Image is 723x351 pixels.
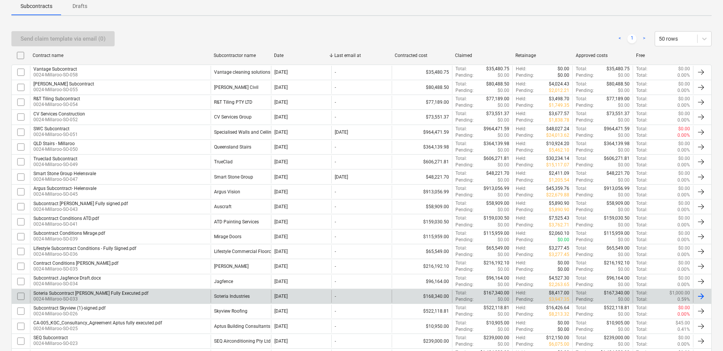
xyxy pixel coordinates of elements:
[549,117,569,123] p: $1,838.78
[395,53,449,58] div: Contracted cost
[335,130,348,135] div: [DATE]
[549,222,569,228] p: $3,762.71
[549,102,569,109] p: $1,749.35
[516,230,526,237] p: Held :
[636,132,647,139] p: Total :
[576,155,587,162] p: Total :
[606,66,630,72] p: $35,480.75
[576,162,594,168] p: Pending :
[677,192,690,198] p: 0.00%
[618,132,630,139] p: $0.00
[33,72,78,78] p: 0024-Millaroo-SO-058
[498,251,509,258] p: $0.00
[516,81,526,87] p: Held :
[516,141,526,147] p: Held :
[516,192,534,198] p: Pending :
[214,159,233,164] div: TrueClad
[576,245,587,251] p: Total :
[678,170,690,177] p: $0.00
[392,200,452,213] div: $58,909.00
[335,174,348,180] div: [DATE]
[636,53,690,58] div: Free
[546,126,569,132] p: $48,027.24
[546,132,569,139] p: $24,013.62
[516,117,534,123] p: Pending :
[678,155,690,162] p: $0.00
[455,155,467,162] p: Total :
[214,189,240,194] div: Argus Vision
[576,53,630,58] div: Approved costs
[677,117,690,123] p: 0.00%
[455,96,467,102] p: Total :
[678,96,690,102] p: $0.00
[214,114,252,120] div: CV Services Group
[604,155,630,162] p: $606,271.81
[677,147,690,153] p: 0.00%
[274,144,288,150] div: [DATE]
[33,126,78,131] div: SWC Subcontract
[484,215,509,221] p: $159,030.50
[677,162,690,168] p: 0.00%
[618,162,630,168] p: $0.00
[576,147,594,153] p: Pending :
[636,185,647,192] p: Total :
[618,72,630,79] p: $0.00
[549,215,569,221] p: $7,525.43
[392,275,452,288] div: $96,164.00
[606,170,630,177] p: $48,221.70
[576,132,594,139] p: Pending :
[549,111,569,117] p: $3,677.57
[678,81,690,87] p: $0.00
[636,66,647,72] p: Total :
[455,81,467,87] p: Total :
[516,96,526,102] p: Held :
[498,87,509,94] p: $0.00
[455,215,467,221] p: Total :
[33,186,96,191] div: Argus Subcontract- Helensvale
[546,141,569,147] p: $10,924.20
[486,170,509,177] p: $48,221.70
[498,102,509,109] p: $0.00
[455,207,474,213] p: Pending :
[455,185,467,192] p: Total :
[677,222,690,228] p: 0.00%
[335,114,336,120] div: -
[33,221,99,228] p: 0024-Millaroo-SO-041
[576,207,594,213] p: Pending :
[606,81,630,87] p: $80,488.50
[455,111,467,117] p: Total :
[484,155,509,162] p: $606,271.81
[677,177,690,183] p: 0.00%
[549,245,569,251] p: $3,277.45
[618,207,630,213] p: $0.00
[455,222,474,228] p: Pending :
[455,200,467,207] p: Total :
[33,101,80,108] p: 0024-Millaroo-SO-054
[576,66,587,72] p: Total :
[392,185,452,198] div: $913,056.99
[576,215,587,221] p: Total :
[604,215,630,221] p: $159,030.50
[636,245,647,251] p: Total :
[677,72,690,79] p: 0.00%
[636,96,647,102] p: Total :
[33,141,78,146] div: QLD Stairs - Millaroo
[214,130,276,135] div: Specialised Walls and Ceilings
[546,162,569,168] p: $15,117.07
[33,66,78,72] div: Vantage Subcontract
[576,237,594,243] p: Pending :
[576,230,587,237] p: Total :
[498,147,509,153] p: $0.00
[455,102,474,109] p: Pending :
[549,147,569,153] p: $5,462.10
[636,155,647,162] p: Total :
[335,144,336,150] div: -
[392,170,452,183] div: $48,221.70
[274,70,288,75] div: [DATE]
[604,141,630,147] p: $364,139.98
[455,141,467,147] p: Total :
[33,87,94,93] p: 0024-Millaroo-SO-055
[618,87,630,94] p: $0.00
[549,87,569,94] p: $2,012.21
[274,219,288,225] div: [DATE]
